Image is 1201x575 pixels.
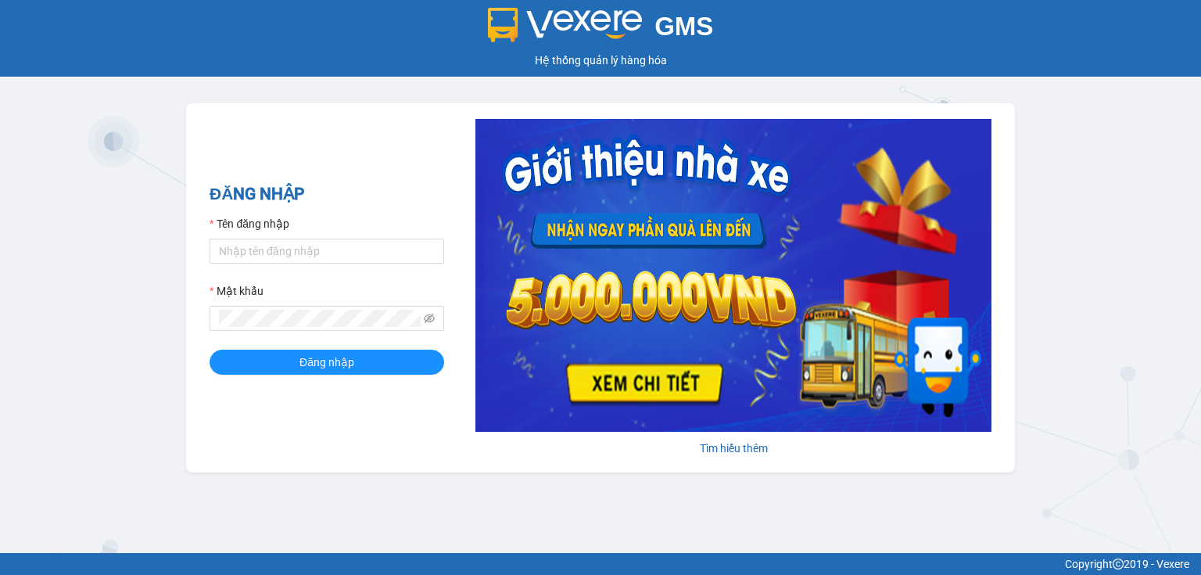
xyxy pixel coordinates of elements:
[488,8,643,42] img: logo 2
[475,119,991,432] img: banner-0
[475,440,991,457] div: Tìm hiểu thêm
[488,23,714,36] a: GMS
[1113,559,1124,570] span: copyright
[210,350,444,375] button: Đăng nhập
[210,181,444,207] h2: ĐĂNG NHẬP
[210,282,264,300] label: Mật khẩu
[219,310,421,327] input: Mật khẩu
[424,313,435,324] span: eye-invisible
[299,354,354,371] span: Đăng nhập
[12,555,1189,573] div: Copyright 2019 - Vexere
[210,215,289,232] label: Tên đăng nhập
[210,239,444,264] input: Tên đăng nhập
[654,12,713,41] span: GMS
[4,52,1197,69] div: Hệ thống quản lý hàng hóa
